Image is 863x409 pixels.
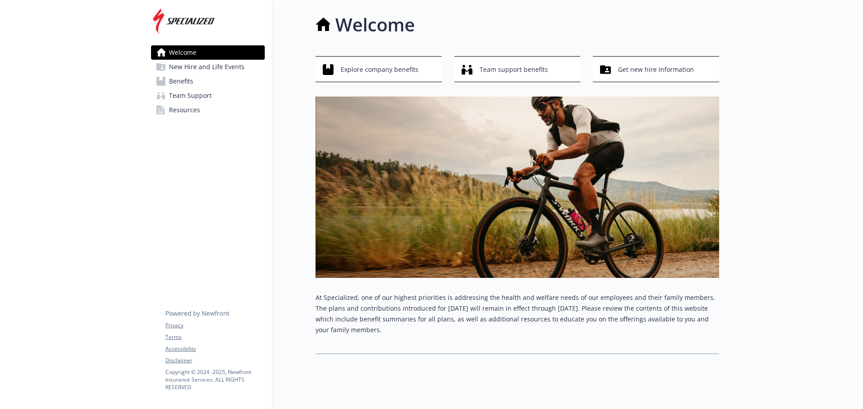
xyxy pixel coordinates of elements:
[165,321,264,330] a: Privacy
[593,56,719,82] button: Get new hire information
[165,356,264,365] a: Disclaimer
[169,74,193,88] span: Benefits
[169,60,245,74] span: New Hire and Life Events
[454,56,581,82] button: Team support benefits
[151,74,265,88] a: Benefits
[316,56,442,82] button: Explore company benefits
[341,61,418,78] span: Explore company benefits
[316,292,719,335] p: At Specialized, one of our highest priorities is addressing the health and welfare needs of our e...
[316,97,719,278] img: overview page banner
[480,61,548,78] span: Team support benefits
[169,103,200,117] span: Resources
[151,88,265,103] a: Team Support
[169,45,196,60] span: Welcome
[151,103,265,117] a: Resources
[165,368,264,391] p: Copyright © 2024 - 2025 , Newfront Insurance Services, ALL RIGHTS RESERVED
[151,60,265,74] a: New Hire and Life Events
[335,11,415,38] h1: Welcome
[165,333,264,341] a: Terms
[151,45,265,60] a: Welcome
[618,61,694,78] span: Get new hire information
[169,88,212,103] span: Team Support
[165,345,264,353] a: Accessibility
